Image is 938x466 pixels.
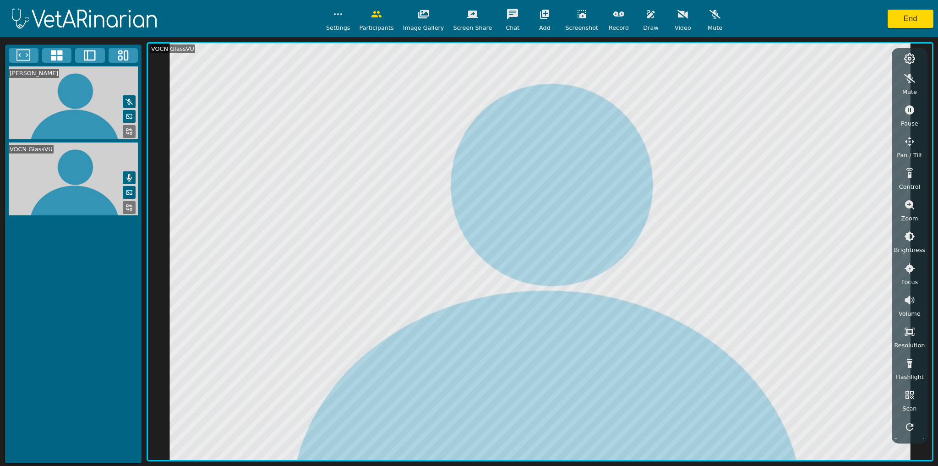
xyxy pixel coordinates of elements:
button: Mute [123,95,136,108]
button: Picture in Picture [123,186,136,199]
span: Control [899,182,920,191]
div: [PERSON_NAME] [9,69,59,77]
button: Mute [123,171,136,184]
span: Focus [901,278,918,286]
span: Brightness [894,246,925,254]
button: Replace Feed [123,201,136,214]
div: VOCN GlassVU [9,145,54,154]
span: Volume [899,309,921,318]
div: VOCN GlassVU [150,44,195,53]
span: Reconnect [894,436,925,445]
button: Picture in Picture [123,110,136,123]
span: Mute [902,88,917,96]
span: Flashlight [895,373,924,381]
span: Pause [901,119,918,128]
button: Replace Feed [123,125,136,138]
span: Zoom [901,214,918,223]
span: Scan [902,404,916,413]
span: Pan / Tilt [897,151,922,159]
span: Resolution [894,341,925,350]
